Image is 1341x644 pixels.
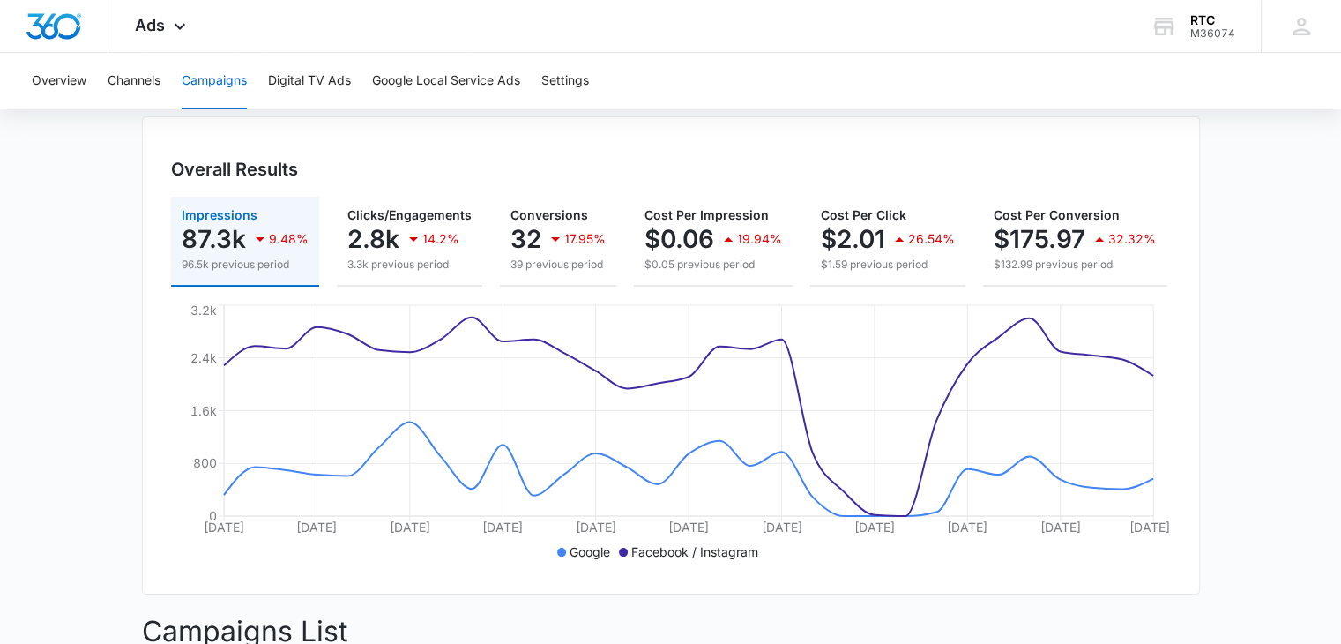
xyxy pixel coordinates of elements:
[541,53,589,109] button: Settings
[190,350,217,365] tspan: 2.4k
[108,53,160,109] button: Channels
[821,257,955,273] p: $1.59 previous period
[644,225,714,253] p: $0.06
[737,233,782,245] p: 19.94%
[32,53,86,109] button: Overview
[1190,27,1235,40] div: account id
[1108,233,1156,245] p: 32.32%
[947,520,987,535] tspan: [DATE]
[347,207,472,222] span: Clicks/Engagements
[570,543,610,561] p: Google
[631,543,758,561] p: Facebook / Instagram
[182,225,246,253] p: 87.3k
[182,53,247,109] button: Campaigns
[644,257,782,273] p: $0.05 previous period
[994,257,1156,273] p: $132.99 previous period
[482,520,523,535] tspan: [DATE]
[821,207,906,222] span: Cost Per Click
[190,302,217,317] tspan: 3.2k
[564,233,606,245] p: 17.95%
[135,16,165,34] span: Ads
[908,233,955,245] p: 26.54%
[668,520,709,535] tspan: [DATE]
[347,257,472,273] p: 3.3k previous period
[1129,520,1170,535] tspan: [DATE]
[821,225,885,253] p: $2.01
[994,225,1085,253] p: $175.97
[1039,520,1080,535] tspan: [DATE]
[182,207,257,222] span: Impressions
[347,225,399,253] p: 2.8k
[296,520,337,535] tspan: [DATE]
[644,207,769,222] span: Cost Per Impression
[190,402,217,417] tspan: 1.6k
[182,257,309,273] p: 96.5k previous period
[510,207,588,222] span: Conversions
[510,225,541,253] p: 32
[575,520,615,535] tspan: [DATE]
[510,257,606,273] p: 39 previous period
[389,520,429,535] tspan: [DATE]
[209,508,217,523] tspan: 0
[1190,13,1235,27] div: account name
[268,53,351,109] button: Digital TV Ads
[204,520,244,535] tspan: [DATE]
[372,53,520,109] button: Google Local Service Ads
[171,156,298,183] h3: Overall Results
[994,207,1120,222] span: Cost Per Conversion
[422,233,459,245] p: 14.2%
[853,520,894,535] tspan: [DATE]
[761,520,801,535] tspan: [DATE]
[193,455,217,470] tspan: 800
[269,233,309,245] p: 9.48%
